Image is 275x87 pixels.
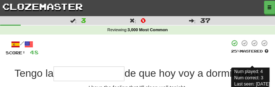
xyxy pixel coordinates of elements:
div: Mastered [230,48,269,54]
div: / [6,40,39,49]
span: Tengo la [14,68,54,79]
span: Num correct: 3 [234,75,263,80]
span: Score: [6,50,25,55]
span: de que hoy voy a dormir bien. [124,68,261,79]
span: 3 [81,17,86,24]
span: : [70,18,76,23]
span: 48 [30,49,39,55]
span: : [130,18,136,23]
span: Num played: 4 [234,69,262,74]
span: 37 [200,17,210,24]
span: 0 [140,17,145,24]
span: Last seen: [DATE] [234,81,270,87]
strong: 3,000 Most Common [127,28,168,32]
span: : [189,18,196,23]
span: 25 % [231,49,240,53]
